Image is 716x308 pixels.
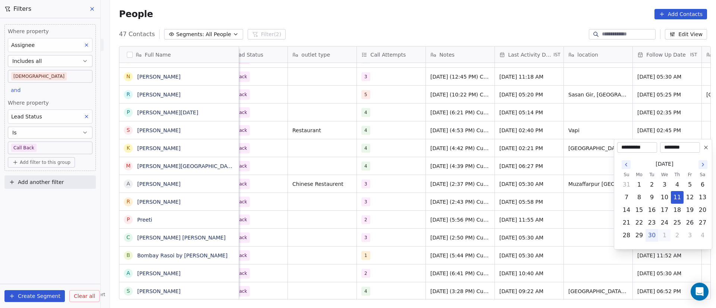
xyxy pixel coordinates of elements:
button: Go to the Next Month [698,160,707,169]
button: Tuesday, September 16th, 2025 [646,204,658,216]
button: Monday, September 8th, 2025 [633,191,645,203]
button: Saturday, September 20th, 2025 [697,204,709,216]
button: Sunday, September 21st, 2025 [621,217,632,229]
button: Thursday, September 25th, 2025 [671,217,683,229]
th: Friday [684,171,696,178]
button: Friday, September 26th, 2025 [684,217,696,229]
button: Tuesday, September 9th, 2025 [646,191,658,203]
button: Sunday, September 7th, 2025 [621,191,632,203]
button: Friday, September 5th, 2025 [684,179,696,191]
button: Wednesday, October 1st, 2025 [659,229,671,241]
th: Sunday [620,171,633,178]
th: Thursday [671,171,684,178]
button: Tuesday, September 2nd, 2025 [646,179,658,191]
button: Friday, October 3rd, 2025 [684,229,696,241]
button: Saturday, September 13th, 2025 [697,191,709,203]
button: Saturday, September 6th, 2025 [697,179,709,191]
button: Wednesday, September 17th, 2025 [659,204,671,216]
button: Thursday, October 2nd, 2025 [671,229,683,241]
button: Saturday, October 4th, 2025 [697,229,709,241]
button: Thursday, September 4th, 2025 [671,179,683,191]
button: Monday, September 15th, 2025 [633,204,645,216]
button: Monday, September 1st, 2025 [633,179,645,191]
button: Today, Tuesday, September 30th, 2025 [646,229,658,241]
button: Wednesday, September 10th, 2025 [659,191,671,203]
button: Friday, September 19th, 2025 [684,204,696,216]
th: Wednesday [658,171,671,178]
button: Wednesday, September 24th, 2025 [659,217,671,229]
button: Sunday, September 14th, 2025 [621,204,632,216]
button: Wednesday, September 3rd, 2025 [659,179,671,191]
th: Monday [633,171,646,178]
button: Sunday, September 28th, 2025 [621,229,632,241]
button: Monday, September 22nd, 2025 [633,217,645,229]
button: Friday, September 12th, 2025 [684,191,696,203]
button: Saturday, September 27th, 2025 [697,217,709,229]
th: Saturday [696,171,709,178]
button: Sunday, August 31st, 2025 [621,179,632,191]
button: Go to the Previous Month [622,160,631,169]
button: Thursday, September 18th, 2025 [671,204,683,216]
table: September 2025 [620,171,709,242]
th: Tuesday [646,171,658,178]
button: Monday, September 29th, 2025 [633,229,645,241]
span: [DATE] [656,160,673,168]
button: Thursday, September 11th, 2025, selected [671,191,683,203]
button: Tuesday, September 23rd, 2025 [646,217,658,229]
